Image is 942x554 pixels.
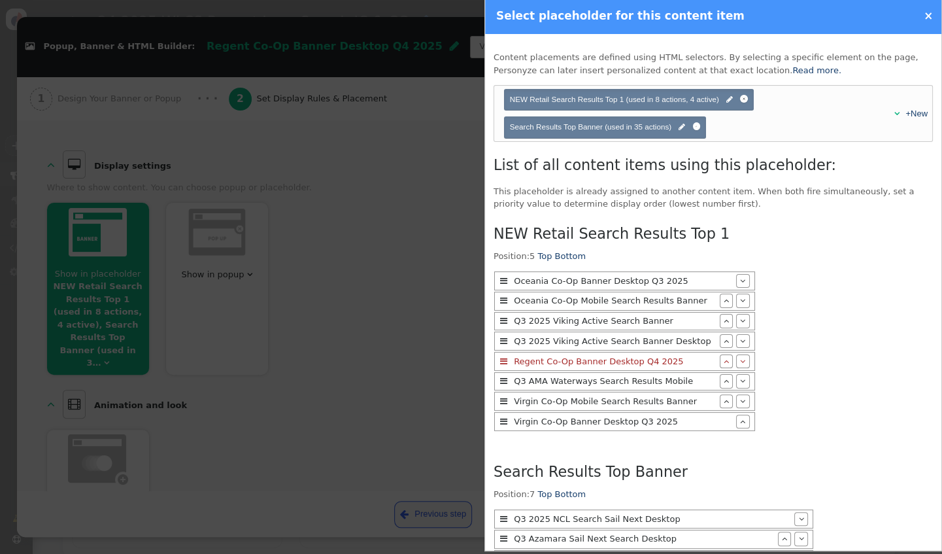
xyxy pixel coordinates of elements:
[500,277,507,285] span: 
[500,377,507,385] span: 
[740,337,745,345] span: 
[798,515,803,523] span: 
[510,95,719,103] span: NEW Retail Search Results Top 1 (used in 8 actions, 4 active)
[894,109,900,118] span: 
[530,251,535,261] span: 5
[740,277,745,285] span: 
[724,296,729,305] span: 
[500,397,507,406] span: 
[511,315,720,328] div: Q3 2025 Viking Active Search Banner
[511,355,720,368] div: Regent Co-Op Banner Desktop Q4 2025
[511,532,778,545] div: Q3 Azamara Sail Next Search Desktop
[494,250,756,440] div: Position:
[792,65,841,75] a: Read more.
[798,534,803,543] span: 
[740,296,745,305] span: 
[511,275,736,288] div: Oceania Co-Op Banner Desktop Q3 2025
[511,513,794,526] div: Q3 2025 NCL Search Sail Next Desktop
[494,154,933,177] h3: List of all content items using this placeholder:
[782,534,787,543] span: 
[500,534,507,543] span: 
[511,375,720,388] div: Q3 AMA Waterways Search Results Mobile
[724,397,729,406] span: 
[500,515,507,523] span: 
[726,94,733,106] span: 
[740,317,745,325] span: 
[724,337,729,345] span: 
[494,51,933,77] p: Content placements are defined using HTML selectors. By selecting a specific element on the page,...
[530,489,535,499] span: 7
[740,357,745,366] span: 
[679,122,685,133] span: 
[511,294,720,307] div: Oceania Co-Op Mobile Search Results Banner
[555,251,586,261] a: Bottom
[724,357,729,366] span: 
[740,397,745,406] span: 
[555,489,586,499] a: Bottom
[905,109,928,118] a: +New
[511,335,720,348] div: Q3 2025 Viking Active Search Banner Desktop
[537,251,552,261] a: Top
[494,185,933,211] p: This placeholder is already assigned to another content item. When both fire simultaneously, set ...
[511,395,720,408] div: Virgin Co-Op Mobile Search Results Banner
[740,377,745,385] span: 
[740,417,745,426] span: 
[494,461,814,483] h3: Search Results Top Banner
[510,122,671,131] span: Search Results Top Banner (used in 35 actions)
[494,223,756,245] h3: NEW Retail Search Results Top 1
[537,489,552,499] a: Top
[924,9,933,22] a: ×
[724,317,729,325] span: 
[724,377,729,385] span: 
[500,317,507,325] span: 
[500,357,507,366] span: 
[500,296,507,305] span: 
[511,415,736,428] div: Virgin Co-Op Banner Desktop Q3 2025
[500,337,507,345] span: 
[500,417,507,426] span: 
